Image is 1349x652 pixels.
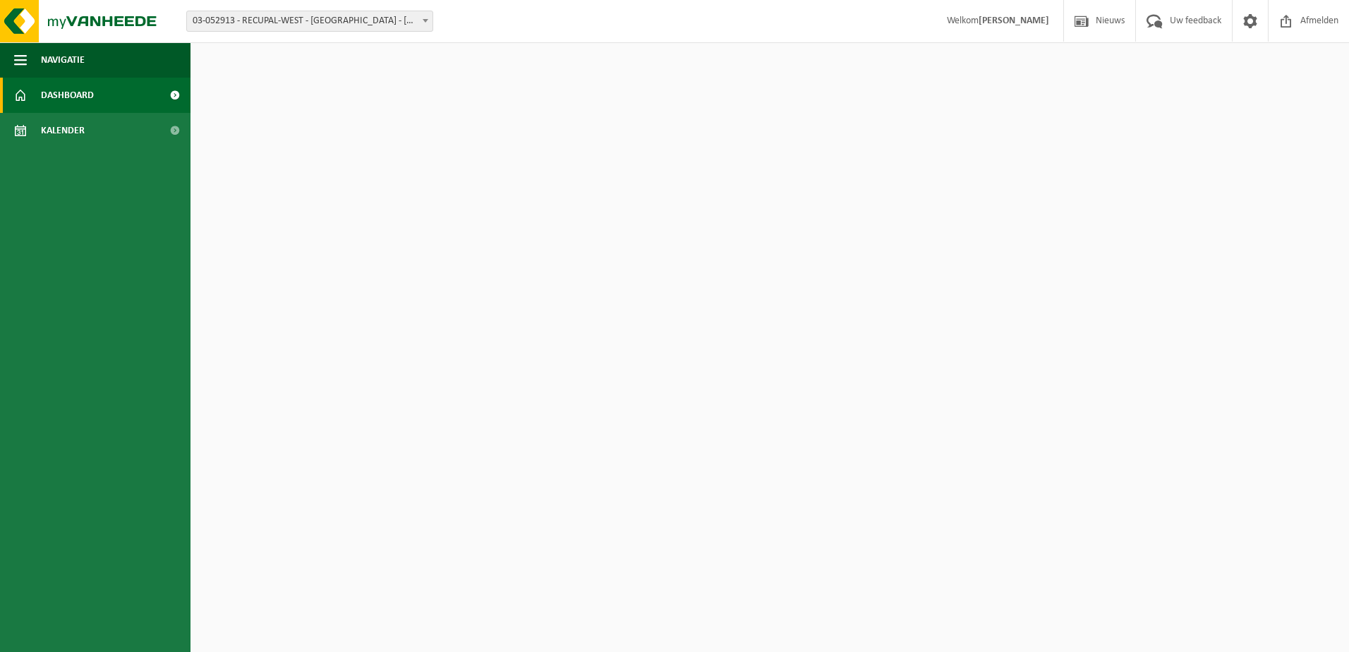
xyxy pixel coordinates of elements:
span: Dashboard [41,78,94,113]
span: Navigatie [41,42,85,78]
strong: [PERSON_NAME] [979,16,1049,26]
span: Kalender [41,113,85,148]
span: 03-052913 - RECUPAL-WEST - MOENKOUTERSTRAAT - MOEN [186,11,433,32]
span: 03-052913 - RECUPAL-WEST - MOENKOUTERSTRAAT - MOEN [187,11,432,31]
iframe: chat widget [7,621,236,652]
